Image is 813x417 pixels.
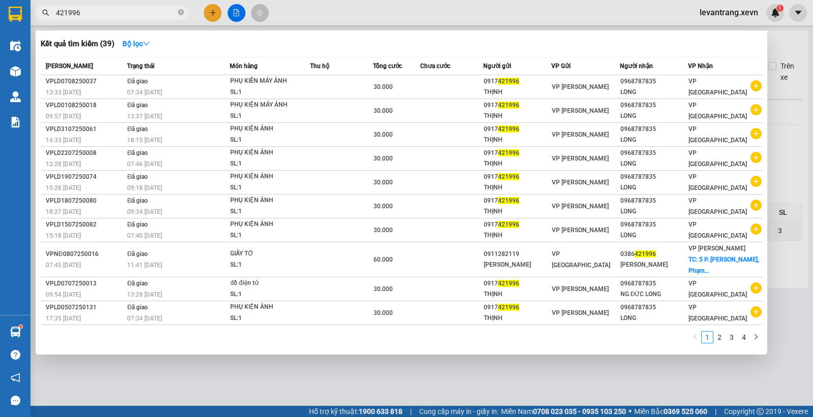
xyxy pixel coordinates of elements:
div: SL: 1 [230,313,306,324]
span: VP [GEOGRAPHIC_DATA] [689,102,747,120]
span: 30.000 [373,179,393,186]
span: 421996 [498,78,519,85]
div: 0386 [620,249,687,260]
span: TC: 5 P. [PERSON_NAME], Phạm... [689,256,759,274]
div: VPLD1807250080 [46,196,124,206]
span: 421996 [498,173,519,180]
a: 2 [714,332,725,343]
li: Next Page [750,331,762,343]
div: SL: 1 [230,289,306,300]
div: SL: 1 [230,158,306,170]
span: Đã giao [127,221,148,228]
div: THỊNH [484,230,551,241]
div: THỊNH [484,313,551,324]
input: Tìm tên, số ĐT hoặc mã đơn [56,7,176,18]
span: 15:28 [DATE] [46,184,81,191]
span: 421996 [635,250,656,258]
span: VP [PERSON_NAME] [552,227,609,234]
span: left [692,334,698,340]
span: 60.000 [373,256,393,263]
span: VP [PERSON_NAME] [552,309,609,316]
div: GIẤY TỜ [230,248,306,260]
div: 0968787835 [620,76,687,87]
span: 13:33 [DATE] [46,89,81,96]
span: 13:28 [DATE] [46,161,81,168]
span: 421996 [498,149,519,156]
div: 0968787835 [620,196,687,206]
span: 07:40 [DATE] [127,232,162,239]
div: THỊNH [484,289,551,300]
span: VP [GEOGRAPHIC_DATA] [552,250,610,269]
span: VP [GEOGRAPHIC_DATA] [689,221,747,239]
span: 30.000 [373,131,393,138]
span: VP [GEOGRAPHIC_DATA] [689,78,747,96]
span: 421996 [498,197,519,204]
span: VP [GEOGRAPHIC_DATA] [689,149,747,168]
span: 30.000 [373,155,393,162]
img: logo-vxr [9,7,22,22]
div: PHỤ KIÊN MÁY ẢNH [230,76,306,87]
span: VP [PERSON_NAME] [552,203,609,210]
div: 0917 [484,76,551,87]
span: close-circle [178,9,184,15]
div: PHỤ KIỆN ẢNH [230,219,306,230]
span: VP [GEOGRAPHIC_DATA] [689,304,747,322]
div: 0968787835 [620,278,687,289]
span: 13:37 [DATE] [127,113,162,120]
div: 0917 [484,148,551,158]
span: 13:28 [DATE] [127,291,162,298]
span: Đã giao [127,280,148,287]
div: VPNĐ0807250016 [46,249,124,260]
span: 09:34 [DATE] [127,208,162,215]
div: 0917 [484,124,551,135]
span: Đã giao [127,250,148,258]
span: VP Gửi [551,62,571,70]
div: THỊNH [484,111,551,121]
div: 0968787835 [620,172,687,182]
div: VPLD2207250008 [46,148,124,158]
span: 30.000 [373,285,393,293]
span: 17:35 [DATE] [46,315,81,322]
img: warehouse-icon [10,91,21,102]
sup: 1 [19,325,22,328]
div: SL: 1 [230,87,306,98]
div: NG ĐỨC LONG [620,289,687,300]
span: message [11,396,20,405]
a: 3 [726,332,737,343]
span: plus-circle [751,176,762,187]
div: SL: 1 [230,206,306,217]
div: LONG [620,87,687,98]
span: plus-circle [751,80,762,91]
span: 09:57 [DATE] [46,113,81,120]
div: PHỤ KIỆN ẢNH [230,195,306,206]
span: VP [PERSON_NAME] [552,131,609,138]
div: SL: 1 [230,260,306,271]
span: [PERSON_NAME] [46,62,93,70]
strong: Bộ lọc [122,40,150,48]
span: 11:41 [DATE] [127,262,162,269]
span: 421996 [498,221,519,228]
div: 0917 [484,278,551,289]
li: 2 [713,331,726,343]
div: LONG [620,135,687,145]
span: plus-circle [751,282,762,294]
span: 421996 [498,304,519,311]
span: 18:27 [DATE] [46,208,81,215]
span: Chưa cước [420,62,450,70]
span: down [143,40,150,47]
div: LONG [620,206,687,217]
span: 07:45 [DATE] [46,262,81,269]
div: đồ điện tử [230,278,306,289]
span: 09:54 [DATE] [46,291,81,298]
div: 0968787835 [620,219,687,230]
span: Thu hộ [310,62,329,70]
div: THỊNH [484,182,551,193]
div: 0917 [484,172,551,182]
span: VP [PERSON_NAME] [552,179,609,186]
button: Bộ lọcdown [114,36,158,52]
span: Đã giao [127,125,148,133]
span: plus-circle [751,223,762,235]
li: Previous Page [689,331,701,343]
div: [PERSON_NAME] [484,260,551,270]
div: VPLD0707250013 [46,278,124,289]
